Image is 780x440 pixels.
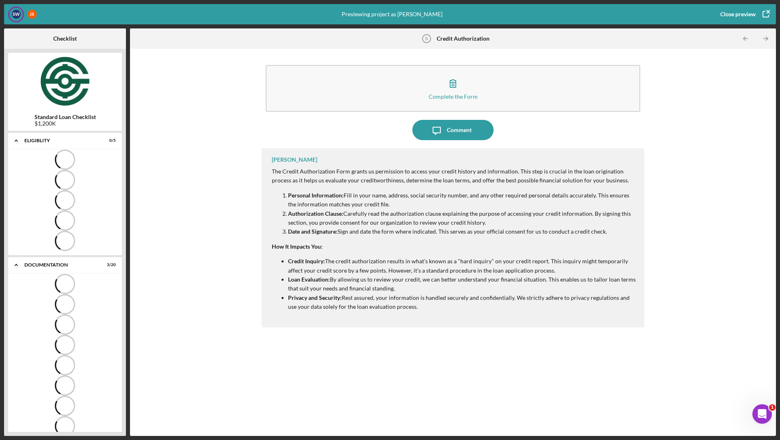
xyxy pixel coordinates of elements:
[288,192,344,199] strong: Personal Information:
[447,120,472,140] div: Comment
[288,275,636,293] p: By allowing us to review your credit, we can better understand your financial situation. This ena...
[288,228,338,235] strong: Date and Signature:
[769,404,776,411] span: 1
[101,262,116,267] div: 3 / 20
[437,35,490,42] b: Credit Authorization
[288,294,342,301] strong: Privacy and Security:
[342,4,442,24] div: Previewing project as [PERSON_NAME]
[35,120,96,127] div: $1,200K
[288,276,330,283] strong: Loan Evaluation:
[425,36,428,41] tspan: 5
[288,258,325,264] strong: Credit Inquiry:
[12,10,21,19] div: S W
[24,262,95,267] div: Documentation
[272,243,323,250] strong: How It Impacts You:
[53,35,77,42] b: Checklist
[8,57,122,106] img: Product logo
[412,120,494,140] button: Comment
[24,138,95,143] div: Eligiblity
[288,209,636,228] p: Carefully read the authorization clause explaining the purpose of accessing your credit informati...
[429,93,478,100] div: Complete the Form
[288,191,636,209] p: Fill in your name, address, social security number, and any other required personal details accur...
[712,6,776,22] button: Close preview
[752,404,772,424] iframe: Intercom live chat
[272,167,636,185] p: The Credit Authorization Form grants us permission to access your credit history and information....
[720,6,756,22] div: Close preview
[28,10,37,19] div: J S
[288,210,343,217] strong: Authorization Clause:
[35,114,96,120] b: Standard Loan Checklist
[288,227,636,236] p: Sign and date the form where indicated. This serves as your official consent for us to conduct a ...
[101,138,116,143] div: 0 / 5
[288,257,636,275] p: The credit authorization results in what's known as a "hard inquiry" on your credit report. This ...
[288,293,636,312] p: Rest assured, your information is handled securely and confidentially. We strictly adhere to priv...
[272,156,317,163] div: [PERSON_NAME]
[266,65,640,112] button: Complete the Form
